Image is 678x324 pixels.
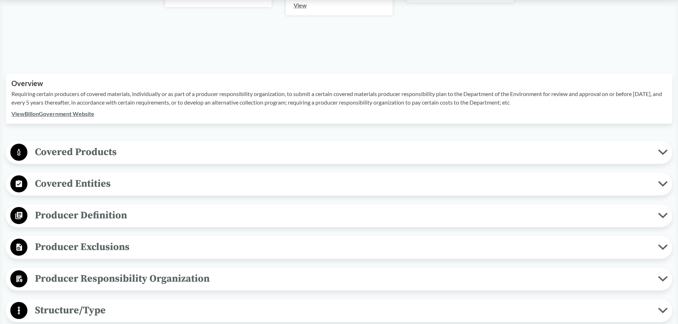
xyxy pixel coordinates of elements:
[8,238,670,256] button: Producer Exclusions
[27,302,658,318] span: Structure/Type
[27,144,658,160] span: Covered Products
[8,270,670,288] button: Producer Responsibility Organization
[8,207,670,225] button: Producer Definition
[27,239,658,255] span: Producer Exclusions
[11,90,667,107] p: Requiring certain producers of covered materials, individually or as part of a producer responsib...
[294,2,307,9] a: View
[27,176,658,192] span: Covered Entities
[27,271,658,287] span: Producer Responsibility Organization
[11,79,667,87] h2: Overview
[11,110,94,117] a: ViewBillonGovernment Website
[8,302,670,320] button: Structure/Type
[8,143,670,161] button: Covered Products
[8,175,670,193] button: Covered Entities
[27,207,658,223] span: Producer Definition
